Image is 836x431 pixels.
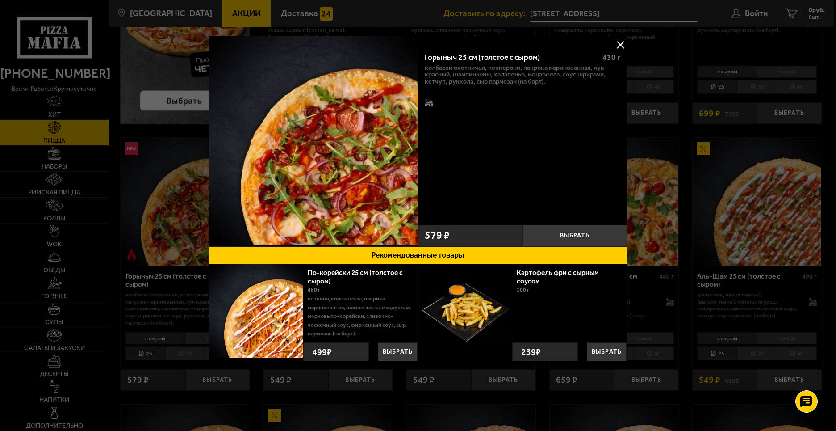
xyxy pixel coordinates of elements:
p: колбаски Охотничьи, пепперони, паприка маринованная, лук красный, шампиньоны, халапеньо, моцарелл... [425,64,621,85]
a: По-корейски 25 см (толстое с сыром) [308,268,403,285]
a: Картофель фри с сырным соусом [517,268,599,285]
img: Горыныч 25 см (толстое с сыром) [209,36,418,245]
span: 430 г [602,53,620,62]
button: Рекомендованные товары [209,246,627,264]
strong: 499 ₽ [310,343,334,361]
span: 480 г [308,287,320,293]
a: Горыныч 25 см (толстое с сыром) [209,36,418,246]
span: 100 г [517,287,529,293]
strong: 239 ₽ [519,343,543,361]
button: Выбрать [587,342,627,361]
p: ветчина, корнишоны, паприка маринованная, шампиньоны, моцарелла, морковь по-корейски, сливочно-че... [308,294,411,338]
button: Выбрать [522,225,627,246]
button: Выбрать [378,342,418,361]
div: Горыныч 25 см (толстое с сыром) [425,53,595,62]
span: 579 ₽ [425,230,450,241]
